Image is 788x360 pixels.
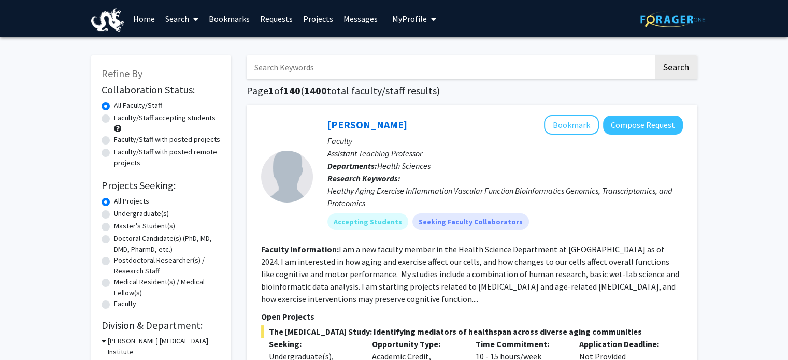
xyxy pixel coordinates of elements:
h2: Collaboration Status: [102,83,221,96]
a: Messages [338,1,383,37]
span: 140 [283,84,300,97]
iframe: Chat [8,313,44,352]
button: Add Meghan Smith to Bookmarks [544,115,599,135]
label: Master's Student(s) [114,221,175,232]
a: [PERSON_NAME] [327,118,407,131]
h2: Division & Department: [102,319,221,332]
mat-chip: Seeking Faculty Collaborators [412,213,529,230]
label: All Projects [114,196,149,207]
span: Refine By [102,67,142,80]
label: Faculty/Staff accepting students [114,112,216,123]
a: Requests [255,1,298,37]
p: Application Deadline: [579,338,667,350]
b: Research Keywords: [327,173,400,183]
a: Home [128,1,160,37]
label: Postdoctoral Researcher(s) / Research Staff [114,255,221,277]
div: Healthy Aging Exercise Inflammation Vascular Function Bioinformatics Genomics, Transcriptomics, a... [327,184,683,209]
img: Drexel University Logo [91,8,124,32]
label: Faculty/Staff with posted projects [114,134,220,145]
b: Faculty Information: [261,244,339,254]
a: Bookmarks [204,1,255,37]
p: Open Projects [261,310,683,323]
label: Faculty [114,298,136,309]
p: Time Commitment: [476,338,564,350]
p: Assistant Teaching Professor [327,147,683,160]
button: Search [655,55,697,79]
label: All Faculty/Staff [114,100,162,111]
label: Faculty/Staff with posted remote projects [114,147,221,168]
button: Compose Request to Meghan Smith [603,116,683,135]
input: Search Keywords [247,55,653,79]
a: Projects [298,1,338,37]
img: ForagerOne Logo [640,11,705,27]
b: Departments: [327,161,377,171]
p: Opportunity Type: [372,338,460,350]
label: Medical Resident(s) / Medical Fellow(s) [114,277,221,298]
p: Seeking: [269,338,357,350]
h3: [PERSON_NAME] [MEDICAL_DATA] Institute [108,336,221,357]
span: Health Sciences [377,161,431,171]
span: 1400 [304,84,327,97]
label: Doctoral Candidate(s) (PhD, MD, DMD, PharmD, etc.) [114,233,221,255]
h1: Page of ( total faculty/staff results) [247,84,697,97]
mat-chip: Accepting Students [327,213,408,230]
label: Undergraduate(s) [114,208,169,219]
p: Faculty [327,135,683,147]
span: The [MEDICAL_DATA] Study: Identifying mediators of healthspan across diverse aging communities [261,325,683,338]
span: My Profile [392,13,427,24]
fg-read-more: I am a new faculty member in the Health Science Department at [GEOGRAPHIC_DATA] as of 2024. I am ... [261,244,679,304]
h2: Projects Seeking: [102,179,221,192]
a: Search [160,1,204,37]
span: 1 [268,84,274,97]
